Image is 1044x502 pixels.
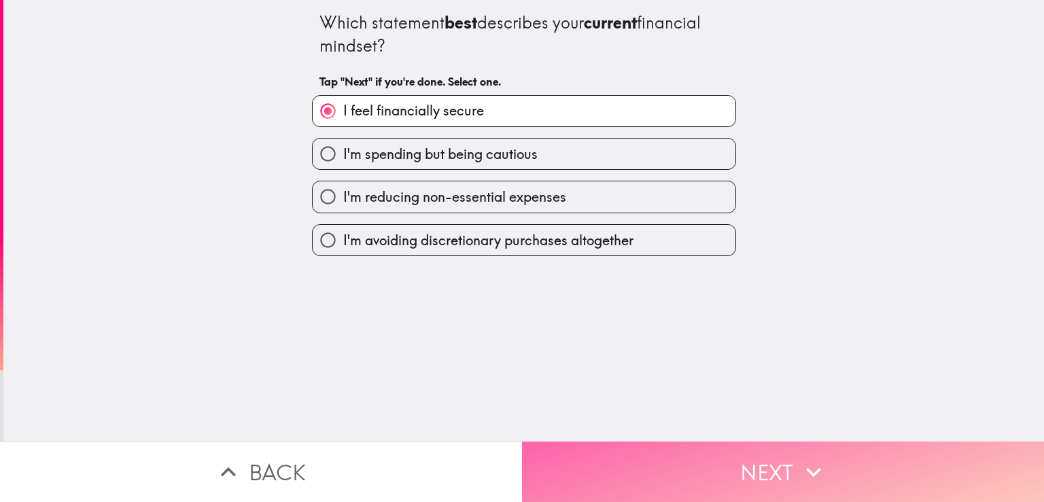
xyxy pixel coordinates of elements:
[343,187,566,207] span: I'm reducing non-essential expenses
[319,12,729,57] div: Which statement describes your financial mindset?
[313,139,735,169] button: I'm spending but being cautious
[313,96,735,126] button: I feel financially secure
[445,12,477,33] b: best
[522,442,1044,502] button: Next
[319,74,729,89] h6: Tap "Next" if you're done. Select one.
[343,145,538,164] span: I'm spending but being cautious
[313,181,735,212] button: I'm reducing non-essential expenses
[343,231,633,250] span: I'm avoiding discretionary purchases altogether
[313,225,735,255] button: I'm avoiding discretionary purchases altogether
[584,12,637,33] b: current
[343,101,484,120] span: I feel financially secure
